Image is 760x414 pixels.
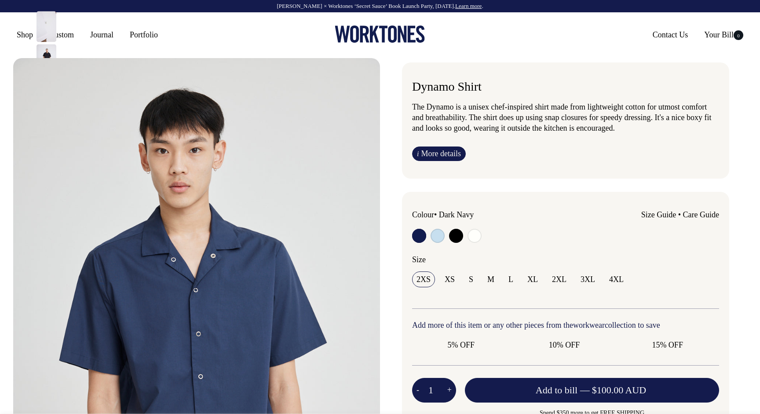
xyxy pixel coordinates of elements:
span: 5% OFF [417,340,506,350]
span: XL [527,274,538,285]
span: 3XL [581,274,595,285]
span: 2XS [417,274,431,285]
a: Learn more [455,3,482,9]
img: black [37,44,56,75]
img: off-white [37,11,56,42]
a: Your Bill0 [701,27,747,43]
input: 2XS [412,271,435,287]
input: XL [523,271,542,287]
a: Portfolio [126,27,161,43]
span: 15% OFF [623,340,712,350]
a: Custom [46,27,77,43]
input: 15% OFF [618,337,716,353]
span: XS [445,274,455,285]
button: + [443,381,456,399]
input: 2XL [548,271,571,287]
span: 4XL [609,274,624,285]
input: 10% OFF [515,337,614,353]
a: Shop [13,27,37,43]
input: XS [440,271,459,287]
span: S [469,274,473,285]
input: L [504,271,518,287]
input: 5% OFF [412,337,510,353]
div: [PERSON_NAME] × Worktones ‘Secret Sauce’ Book Launch Party, [DATE]. . [9,3,751,9]
span: M [487,274,494,285]
input: 4XL [605,271,628,287]
span: 2XL [552,274,566,285]
a: Contact Us [649,27,692,43]
span: 0 [734,30,743,40]
span: 10% OFF [520,340,609,350]
input: 3XL [576,271,599,287]
span: L [508,274,513,285]
a: Journal [87,27,117,43]
input: S [464,271,478,287]
button: - [412,381,424,399]
input: M [483,271,499,287]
